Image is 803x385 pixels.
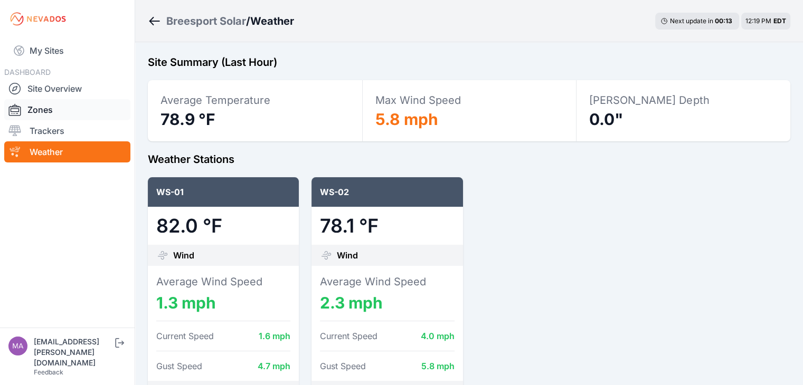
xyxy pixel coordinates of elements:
[4,38,130,63] a: My Sites
[34,368,63,376] a: Feedback
[320,215,454,236] dd: 78.1 °F
[4,68,51,76] span: DASHBOARD
[421,360,455,372] dd: 5.8 mph
[156,360,202,372] dt: Gust Speed
[421,330,455,342] dd: 4.0 mph
[375,110,438,129] span: 5.8 mph
[670,17,713,25] span: Next update in
[589,94,709,107] span: [PERSON_NAME] Depth
[320,274,454,289] dt: Average Wind Speed
[375,94,461,107] span: Max Wind Speed
[337,249,358,262] span: Wind
[8,11,68,27] img: Nevados
[745,17,771,25] span: 12:19 PM
[589,110,623,129] span: 0.0"
[4,99,130,120] a: Zones
[166,14,246,28] a: Breesport Solar
[148,55,790,70] h2: Site Summary (Last Hour)
[246,14,250,28] span: /
[320,293,454,312] dd: 2.3 mph
[34,336,113,368] div: [EMAIL_ADDRESS][PERSON_NAME][DOMAIN_NAME]
[156,274,290,289] dt: Average Wind Speed
[160,110,215,129] span: 78.9 °F
[4,141,130,162] a: Weather
[259,330,290,342] dd: 1.6 mph
[311,177,462,207] div: WS-02
[8,336,27,355] img: matt.hauck@greensparksolar.com
[160,94,270,107] span: Average Temperature
[156,330,214,342] dt: Current Speed
[4,120,130,141] a: Trackers
[773,17,786,25] span: EDT
[148,152,790,167] h2: Weather Stations
[715,17,734,25] div: 00 : 13
[156,215,290,236] dd: 82.0 °F
[320,360,366,372] dt: Gust Speed
[148,7,294,35] nav: Breadcrumb
[173,249,194,262] span: Wind
[320,330,377,342] dt: Current Speed
[250,14,294,28] h3: Weather
[258,360,290,372] dd: 4.7 mph
[148,177,299,207] div: WS-01
[156,293,290,312] dd: 1.3 mph
[4,78,130,99] a: Site Overview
